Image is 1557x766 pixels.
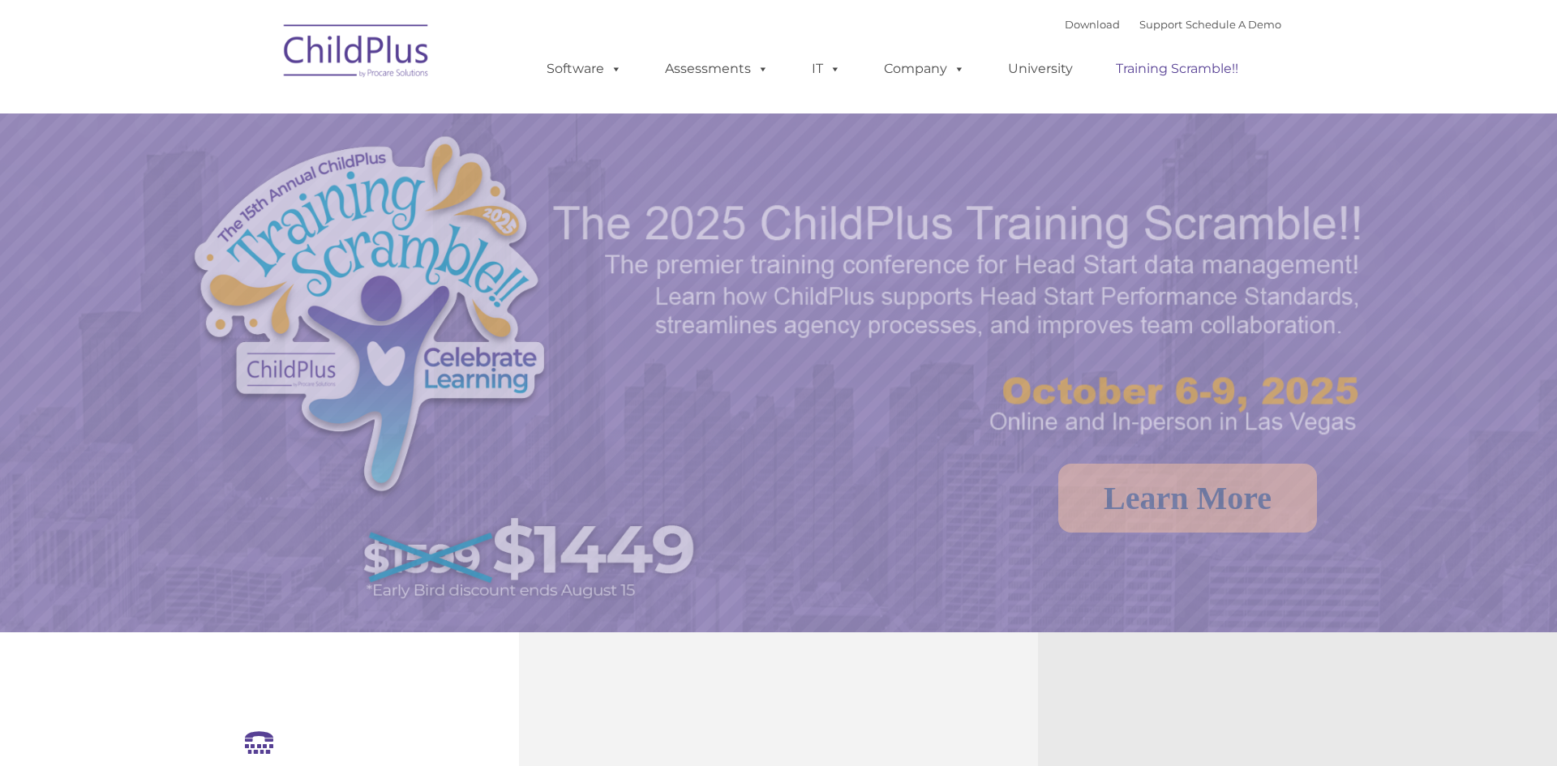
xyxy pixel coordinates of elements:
[1139,18,1182,31] a: Support
[276,13,438,94] img: ChildPlus by Procare Solutions
[1186,18,1281,31] a: Schedule A Demo
[796,53,857,85] a: IT
[649,53,785,85] a: Assessments
[1058,464,1317,533] a: Learn More
[1065,18,1281,31] font: |
[1065,18,1120,31] a: Download
[868,53,981,85] a: Company
[1100,53,1255,85] a: Training Scramble!!
[530,53,638,85] a: Software
[992,53,1089,85] a: University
